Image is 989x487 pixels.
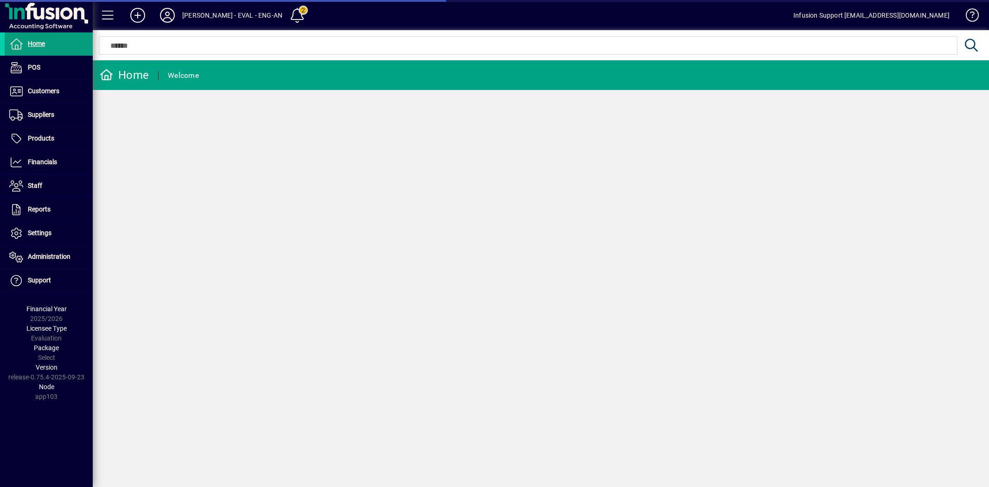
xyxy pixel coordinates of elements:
[5,198,93,221] a: Reports
[26,325,67,332] span: Licensee Type
[5,269,93,292] a: Support
[28,135,54,142] span: Products
[5,56,93,79] a: POS
[34,344,59,352] span: Package
[28,276,51,284] span: Support
[100,68,149,83] div: Home
[5,127,93,150] a: Products
[5,222,93,245] a: Settings
[5,174,93,198] a: Staff
[123,7,153,24] button: Add
[28,158,57,166] span: Financials
[182,8,282,23] div: [PERSON_NAME] - EVAL - ENG-AN
[28,111,54,118] span: Suppliers
[28,205,51,213] span: Reports
[26,305,67,313] span: Financial Year
[959,2,977,32] a: Knowledge Base
[5,245,93,269] a: Administration
[28,40,45,47] span: Home
[28,64,40,71] span: POS
[5,151,93,174] a: Financials
[36,364,57,371] span: Version
[28,87,59,95] span: Customers
[5,80,93,103] a: Customers
[168,68,199,83] div: Welcome
[793,8,950,23] div: Infusion Support [EMAIL_ADDRESS][DOMAIN_NAME]
[5,103,93,127] a: Suppliers
[28,253,70,260] span: Administration
[153,7,182,24] button: Profile
[28,229,51,237] span: Settings
[28,182,42,189] span: Staff
[39,383,54,391] span: Node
